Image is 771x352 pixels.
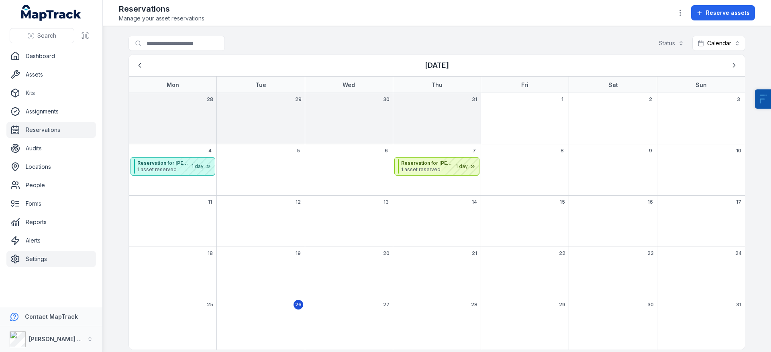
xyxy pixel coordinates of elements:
[472,250,477,257] span: 21
[29,336,85,342] strong: [PERSON_NAME] Air
[431,81,443,88] strong: Thu
[295,301,302,308] span: 26
[560,199,565,205] span: 15
[6,233,96,249] a: Alerts
[37,32,56,40] span: Search
[119,14,204,22] span: Manage your asset reservations
[137,166,191,173] span: 1 asset reserved
[385,148,388,154] span: 6
[692,36,745,51] button: Calendar
[129,55,745,350] div: August 2025
[25,313,78,320] strong: Contact MapTrack
[297,148,300,154] span: 5
[649,148,652,154] span: 9
[561,96,563,103] span: 1
[647,250,654,257] span: 23
[648,199,653,205] span: 16
[394,157,479,176] button: Reservation for [PERSON_NAME] at [STREET_ADDRESS]1 asset reserved1 day
[383,96,390,103] span: 30
[654,36,689,51] button: Status
[6,214,96,230] a: Reports
[119,3,204,14] h2: Reservations
[736,199,741,205] span: 17
[255,81,266,88] strong: Tue
[296,199,301,205] span: 12
[207,96,213,103] span: 28
[737,96,740,103] span: 3
[401,166,455,173] span: 1 asset reserved
[207,301,213,308] span: 25
[6,159,96,175] a: Locations
[561,148,564,154] span: 8
[401,160,455,166] strong: Reservation for [PERSON_NAME] at [STREET_ADDRESS]
[383,250,390,257] span: 20
[691,5,755,20] button: Reserve assets
[383,301,390,308] span: 27
[425,60,449,71] h3: [DATE]
[608,81,618,88] strong: Sat
[6,140,96,156] a: Audits
[167,81,179,88] strong: Mon
[696,81,707,88] strong: Sun
[6,196,96,212] a: Forms
[473,148,476,154] span: 7
[208,148,212,154] span: 4
[21,5,82,21] a: MapTrack
[6,103,96,119] a: Assignments
[343,81,355,88] strong: Wed
[10,28,74,43] button: Search
[471,301,477,308] span: 28
[559,301,565,308] span: 29
[472,96,477,103] span: 31
[295,96,302,103] span: 29
[6,177,96,193] a: People
[6,67,96,83] a: Assets
[472,199,477,205] span: 14
[137,160,191,166] strong: Reservation for [PERSON_NAME] at [STREET_ADDRESS]
[6,251,96,267] a: Settings
[647,301,654,308] span: 30
[726,58,742,73] button: Next
[131,157,215,176] button: Reservation for [PERSON_NAME] at [STREET_ADDRESS]1 asset reserved1 day
[736,301,741,308] span: 31
[6,85,96,101] a: Kits
[208,199,212,205] span: 11
[208,250,213,257] span: 18
[649,96,652,103] span: 2
[132,58,147,73] button: Previous
[6,48,96,64] a: Dashboard
[736,148,741,154] span: 10
[296,250,301,257] span: 19
[6,122,96,138] a: Reservations
[521,81,528,88] strong: Fri
[735,250,742,257] span: 24
[559,250,565,257] span: 22
[706,9,750,17] span: Reserve assets
[383,199,389,205] span: 13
